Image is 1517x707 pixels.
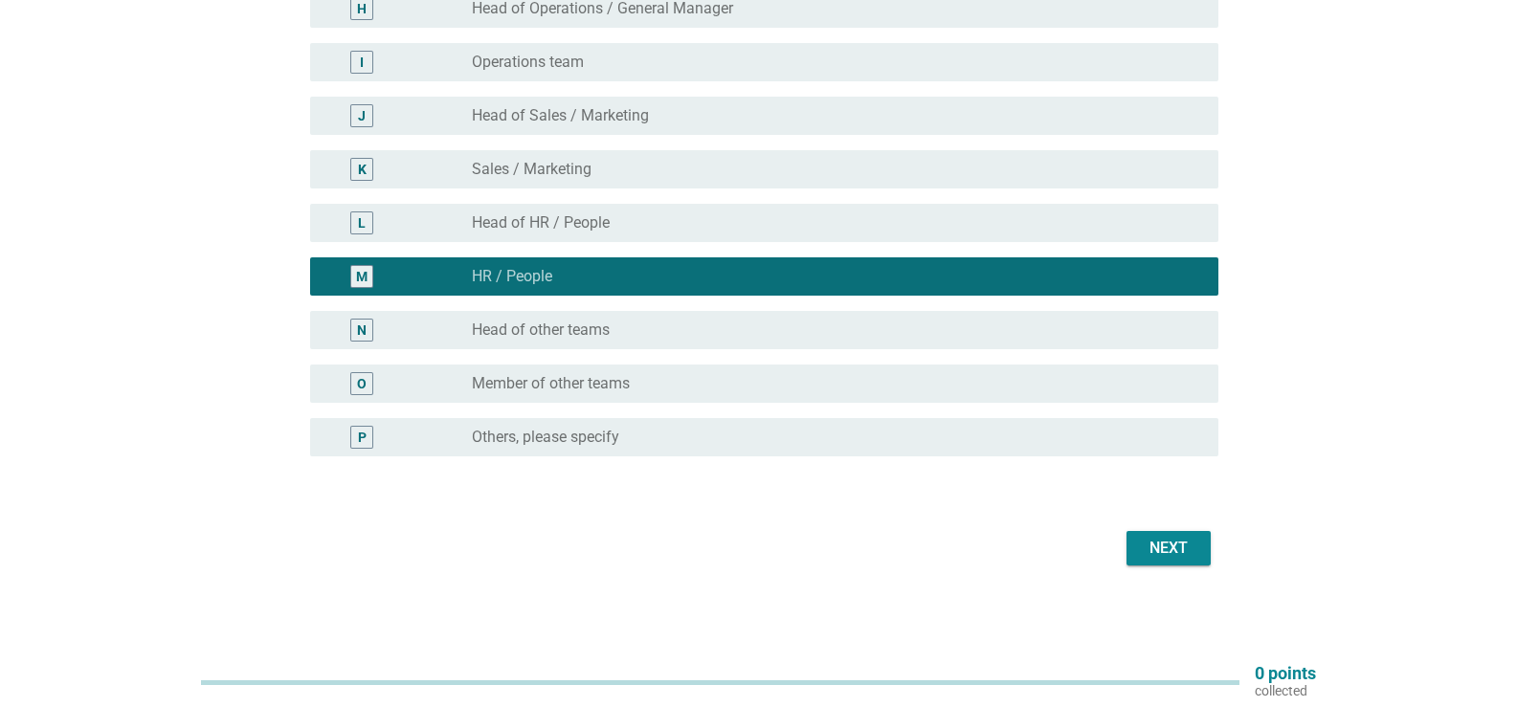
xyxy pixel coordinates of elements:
[472,267,552,286] label: HR / People
[357,320,367,341] div: N
[1255,665,1316,682] p: 0 points
[1127,531,1211,565] button: Next
[358,428,367,448] div: P
[1142,537,1195,560] div: Next
[472,53,584,72] label: Operations team
[472,106,649,125] label: Head of Sales / Marketing
[1255,682,1316,699] p: collected
[358,213,366,233] div: L
[356,267,368,287] div: M
[358,106,366,126] div: J
[360,53,364,73] div: I
[358,160,367,180] div: K
[357,374,367,394] div: O
[472,320,610,340] label: Head of other teams
[472,213,610,232] label: Head of HR / People
[472,428,619,447] label: Others, please specify
[472,374,630,393] label: Member of other teams
[472,160,591,179] label: Sales / Marketing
